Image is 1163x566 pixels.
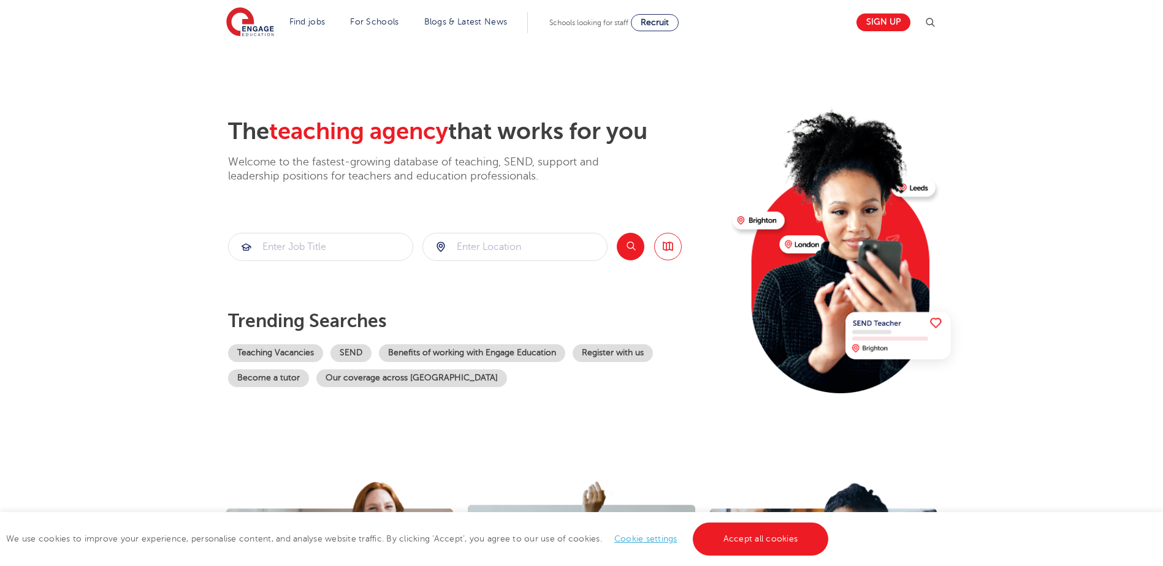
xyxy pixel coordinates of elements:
img: Engage Education [226,7,274,38]
a: SEND [330,344,372,362]
div: Submit [228,233,413,261]
a: Register with us [573,344,653,362]
h2: The that works for you [228,118,723,146]
a: Our coverage across [GEOGRAPHIC_DATA] [316,369,507,387]
a: Teaching Vacancies [228,344,323,362]
span: Schools looking for staff [549,18,628,27]
a: Recruit [631,14,679,31]
input: Submit [423,233,607,260]
p: Welcome to the fastest-growing database of teaching, SEND, support and leadership positions for t... [228,155,633,184]
a: Become a tutor [228,369,309,387]
a: Find jobs [289,17,326,26]
button: Search [617,233,644,260]
input: Submit [229,233,413,260]
a: Sign up [856,13,910,31]
a: Cookie settings [614,534,677,543]
a: Blogs & Latest News [424,17,508,26]
span: Recruit [641,18,669,27]
div: Submit [422,233,608,261]
span: teaching agency [269,118,448,145]
a: Accept all cookies [693,523,829,556]
p: Trending searches [228,310,723,332]
a: Benefits of working with Engage Education [379,344,565,362]
a: For Schools [350,17,398,26]
span: We use cookies to improve your experience, personalise content, and analyse website traffic. By c... [6,534,831,543]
